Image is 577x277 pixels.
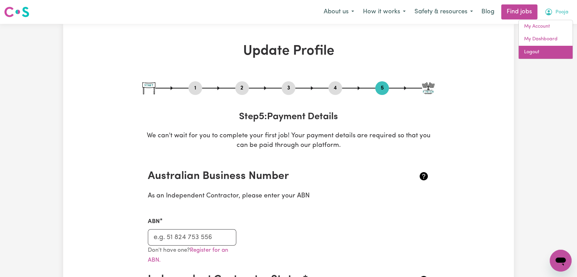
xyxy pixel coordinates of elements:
button: Go to step 2 [235,84,249,93]
button: Safety & resources [410,5,477,19]
p: We can't wait for you to complete your first job! Your payment details are required so that you c... [142,131,435,151]
button: Go to step 5 [375,84,389,93]
h2: Australian Business Number [148,170,382,183]
button: Go to step 4 [328,84,342,93]
button: My Account [540,5,573,19]
button: Go to step 1 [188,84,202,93]
a: Blog [477,4,498,19]
a: My Account [519,20,573,33]
label: ABN [148,217,160,226]
button: Go to step 3 [282,84,295,93]
iframe: Button to launch messaging window [550,250,572,272]
div: My Account [518,20,573,59]
p: As an Independent Contractor, please enter your ABN [148,191,429,201]
span: Pooja [555,9,568,16]
a: Logout [519,46,573,59]
a: Register for an ABN. [148,247,228,263]
input: e.g. 51 824 753 556 [148,229,236,246]
a: Find jobs [501,4,537,19]
h3: Step 5 : Payment Details [142,111,435,123]
small: Don't have one? [148,247,228,263]
h1: Update Profile [142,43,435,59]
a: My Dashboard [519,33,573,46]
a: Careseekers logo [4,4,29,20]
img: Careseekers logo [4,6,29,18]
button: How it works [358,5,410,19]
button: About us [319,5,358,19]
